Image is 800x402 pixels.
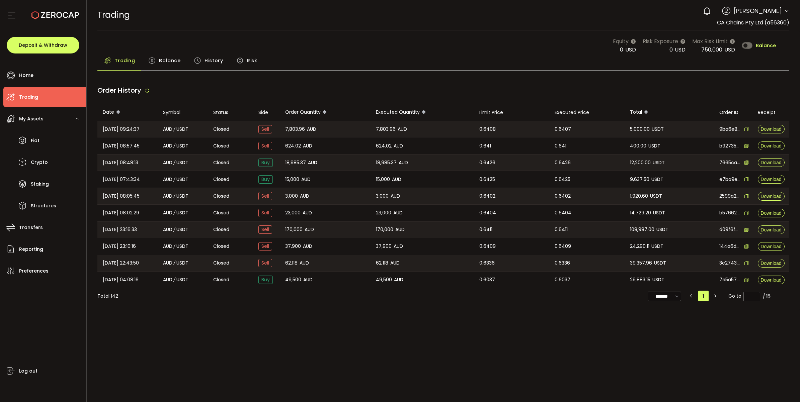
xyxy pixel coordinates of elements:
[625,107,714,118] div: Total
[213,226,229,233] span: Closed
[549,109,625,116] div: Executed Price
[394,242,403,250] span: AUD
[213,159,229,166] span: Closed
[163,209,172,217] span: AUD
[376,209,391,217] span: 23,000
[399,159,408,167] span: AUD
[719,142,741,149] span: b9273550-9ec8-42ab-b440-debceb6bf362
[555,142,566,150] span: 0.641
[31,158,48,167] span: Crypto
[376,259,388,267] span: 62,118
[479,226,492,233] span: 0.6411
[479,125,496,133] span: 0.6408
[19,366,37,376] span: Log out
[698,291,709,301] li: 1
[258,259,272,267] span: Sell
[767,370,800,402] iframe: Chat Widget
[163,242,172,250] span: AUD
[613,37,629,45] span: Equity
[258,142,272,150] span: Sell
[630,226,654,233] span: 108,987.00
[158,109,208,116] div: Symbol
[394,276,403,284] span: AUD
[474,109,549,116] div: Limit Price
[761,261,781,266] span: Download
[398,125,407,133] span: AUD
[19,223,43,232] span: Transfers
[651,242,663,250] span: USDT
[285,209,301,217] span: 23,000
[173,125,175,133] em: /
[208,109,253,116] div: Status
[479,159,495,167] span: 0.6426
[176,242,188,250] span: USDT
[630,192,648,200] span: 1,920.60
[103,125,140,133] span: [DATE] 09:24:37
[630,209,651,217] span: 14,729.20
[163,176,172,183] span: AUD
[301,176,311,183] span: AUD
[376,142,392,150] span: 624.02
[555,209,571,217] span: 0.6404
[643,37,678,45] span: Risk Exposure
[376,226,393,233] span: 170,000
[213,243,229,250] span: Closed
[19,71,33,80] span: Home
[376,192,389,200] span: 3,000
[176,125,188,133] span: USDT
[163,142,172,150] span: AUD
[173,242,175,250] em: /
[392,176,401,183] span: AUD
[758,259,785,268] button: Download
[625,46,636,54] span: USD
[395,226,405,233] span: AUD
[371,107,474,118] div: Executed Quantity
[630,159,651,167] span: 12,200.00
[97,293,118,300] div: Total 142
[258,225,272,234] span: Sell
[163,276,172,284] span: AUD
[176,192,188,200] span: USDT
[19,244,43,254] span: Reporting
[652,276,664,284] span: USDT
[669,46,673,54] span: 0
[479,142,491,150] span: 0.641
[173,192,175,200] em: /
[285,276,301,284] span: 49,500
[620,46,623,54] span: 0
[763,293,771,300] div: / 15
[758,158,785,167] button: Download
[280,107,371,118] div: Order Quantity
[653,159,665,167] span: USDT
[285,259,298,267] span: 62,118
[630,276,650,284] span: 29,883.15
[31,201,56,211] span: Structures
[728,291,760,301] span: Go to
[761,227,781,232] span: Download
[714,109,752,116] div: Order ID
[555,276,570,284] span: 0.6037
[163,226,172,233] span: AUD
[163,192,172,200] span: AUD
[761,244,781,249] span: Download
[247,54,257,67] span: Risk
[394,142,403,150] span: AUD
[758,141,785,150] button: Download
[630,142,646,150] span: 400.00
[761,278,781,282] span: Download
[393,209,403,217] span: AUD
[758,225,785,234] button: Download
[479,209,496,217] span: 0.6404
[173,176,175,183] em: /
[376,159,397,167] span: 18,985.37
[652,125,664,133] span: USDT
[103,226,137,233] span: [DATE] 23:16:33
[719,159,741,166] span: 7665ca89-7554-493f-af95-32222863dfaa
[719,126,741,133] span: 9ba6e898-b757-436a-9a75-0c757ee03a1f
[176,226,188,233] span: USDT
[479,276,495,284] span: 0.6037
[7,37,79,54] button: Deposit & Withdraw
[756,43,776,48] span: Balance
[303,142,312,150] span: AUD
[675,46,686,54] span: USD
